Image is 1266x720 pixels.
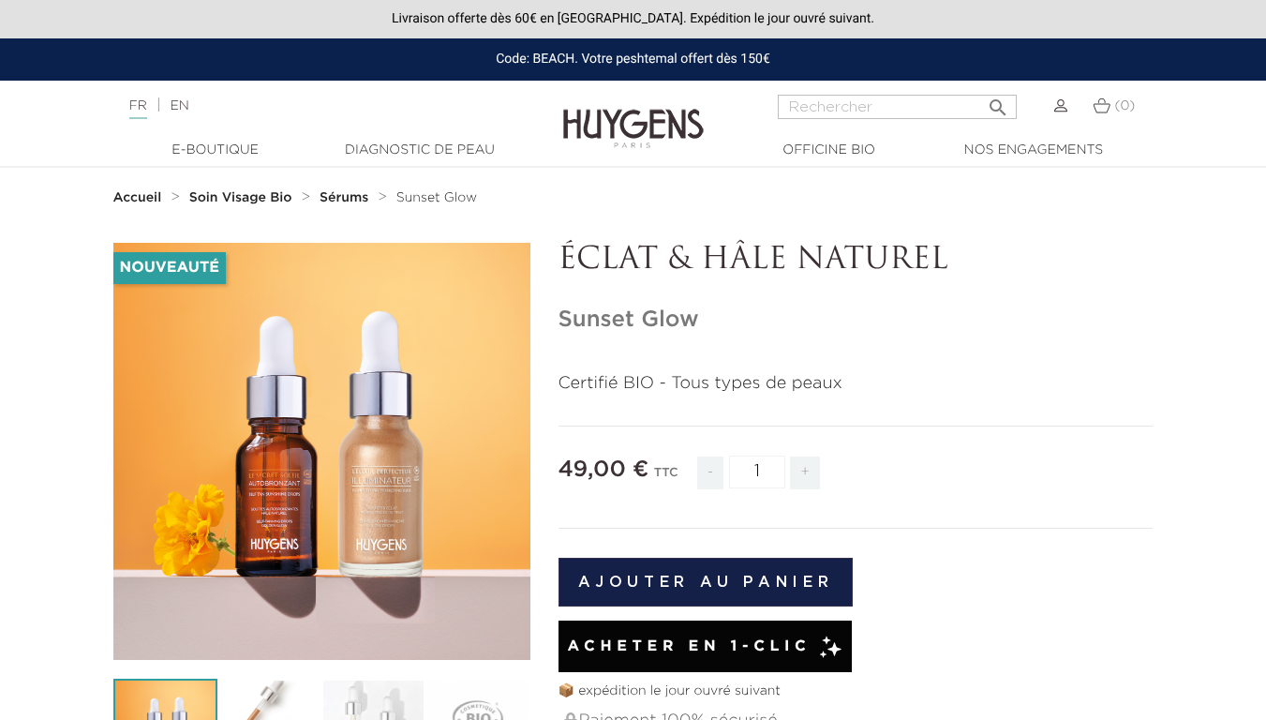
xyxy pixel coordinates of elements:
img: Huygens [563,79,704,151]
span: + [790,457,820,489]
a: Accueil [113,190,166,205]
strong: Soin Visage Bio [189,191,292,204]
strong: Accueil [113,191,162,204]
a: Officine Bio [736,141,923,160]
h1: Sunset Glow [559,307,1154,334]
a: Diagnostic de peau [326,141,514,160]
div: TTC [654,453,678,503]
strong: Sérums [320,191,368,204]
a: Sunset Glow [396,190,477,205]
button:  [981,89,1015,114]
span: 49,00 € [559,458,649,481]
a: Soin Visage Bio [189,190,297,205]
p: 📦 expédition le jour ouvré suivant [559,682,1154,701]
span: (0) [1114,99,1135,112]
a: E-Boutique [122,141,309,160]
span: Sunset Glow [396,191,477,204]
input: Rechercher [778,95,1017,119]
a: Nos engagements [940,141,1127,160]
button: Ajouter au panier [559,558,854,607]
input: Quantité [729,456,785,488]
i:  [987,91,1009,113]
a: EN [170,99,188,112]
span: - [697,457,723,489]
a: Sérums [320,190,373,205]
li: Nouveauté [113,252,226,284]
a: FR [129,99,147,119]
p: ÉCLAT & HÂLE NATUREL [559,243,1154,278]
div: | [120,95,514,117]
p: Certifié BIO - Tous types de peaux [559,371,1154,397]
